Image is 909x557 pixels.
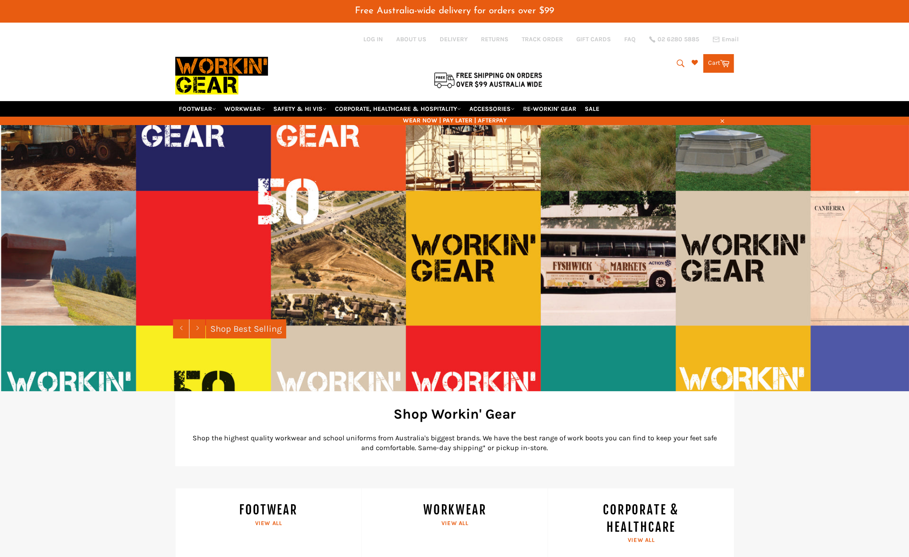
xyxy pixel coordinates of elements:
[331,101,464,117] a: CORPORATE, HEALTHCARE & HOSPITALITY
[703,54,734,73] a: Cart
[189,433,721,453] p: Shop the highest quality workwear and school uniforms from Australia's biggest brands. We have th...
[355,6,554,16] span: Free Australia-wide delivery for orders over $99
[522,35,563,43] a: TRACK ORDER
[206,319,286,338] a: Shop Best Selling
[624,35,636,43] a: FAQ
[466,101,518,117] a: ACCESSORIES
[712,36,739,43] a: Email
[649,36,699,43] a: 02 6280 5885
[581,101,603,117] a: SALE
[657,36,699,43] span: 02 6280 5885
[175,101,220,117] a: FOOTWEAR
[576,35,611,43] a: GIFT CARDS
[396,35,426,43] a: ABOUT US
[433,71,543,89] img: Flat $9.95 shipping Australia wide
[440,35,468,43] a: DELIVERY
[722,36,739,43] span: Email
[270,101,330,117] a: SAFETY & HI VIS
[175,116,734,125] span: WEAR NOW | PAY LATER | AFTERPAY
[221,101,268,117] a: WORKWEAR
[519,101,580,117] a: RE-WORKIN' GEAR
[363,35,383,43] a: Log in
[481,35,508,43] a: RETURNS
[189,404,721,424] h2: Shop Workin' Gear
[175,51,268,101] img: Workin Gear leaders in Workwear, Safety Boots, PPE, Uniforms. Australia's No.1 in Workwear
